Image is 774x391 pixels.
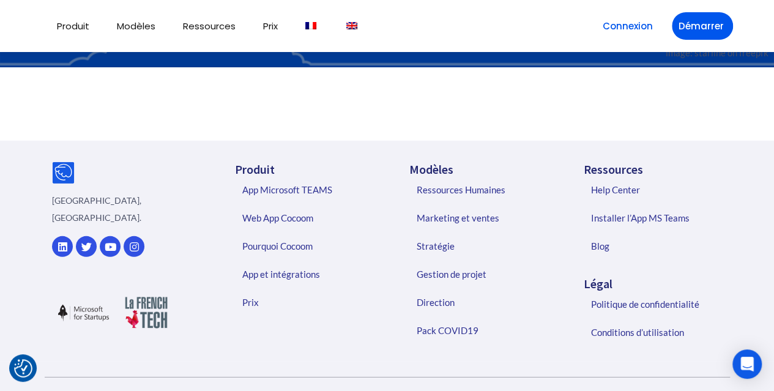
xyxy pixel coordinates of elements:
a: Gestion de projet [404,260,562,288]
a: Blog [579,232,736,260]
a: image: starline on freepik [666,47,768,58]
a: Prix [230,288,387,316]
a: App Microsoft TEAMS [230,176,387,204]
a: Politique de confidentialité [579,290,736,318]
a: Pack COVID19 [404,316,562,344]
div: Open Intercom Messenger [732,349,762,379]
a: Prix [263,21,278,31]
a: Modèles [117,21,155,31]
a: Direction [404,288,562,316]
button: Consent Preferences [14,359,32,378]
img: Revisit consent button [14,359,32,378]
a: Ressources Humaines [404,176,562,204]
a: Installer l’App MS Teams [579,204,736,232]
p: [GEOGRAPHIC_DATA], [GEOGRAPHIC_DATA]. [52,192,177,226]
h5: Produit [235,163,387,176]
a: Ressources [183,21,236,31]
a: Démarrer [672,12,733,40]
img: Anglais [346,22,357,29]
a: Produit [57,21,89,31]
a: App et intégrations [230,260,387,288]
a: Web App Cocoom [230,204,387,232]
h5: Ressources [584,163,736,176]
a: Conditions d’utilisation [579,318,736,346]
a: Pourquoi Cocoom [230,232,387,260]
h5: Modèles [409,163,562,176]
img: Français [305,22,316,29]
a: Help Center [579,176,736,204]
a: Marketing et ventes [404,204,562,232]
h5: Légal [584,278,736,290]
a: Connexion [596,12,660,40]
a: Stratégie [404,232,562,260]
